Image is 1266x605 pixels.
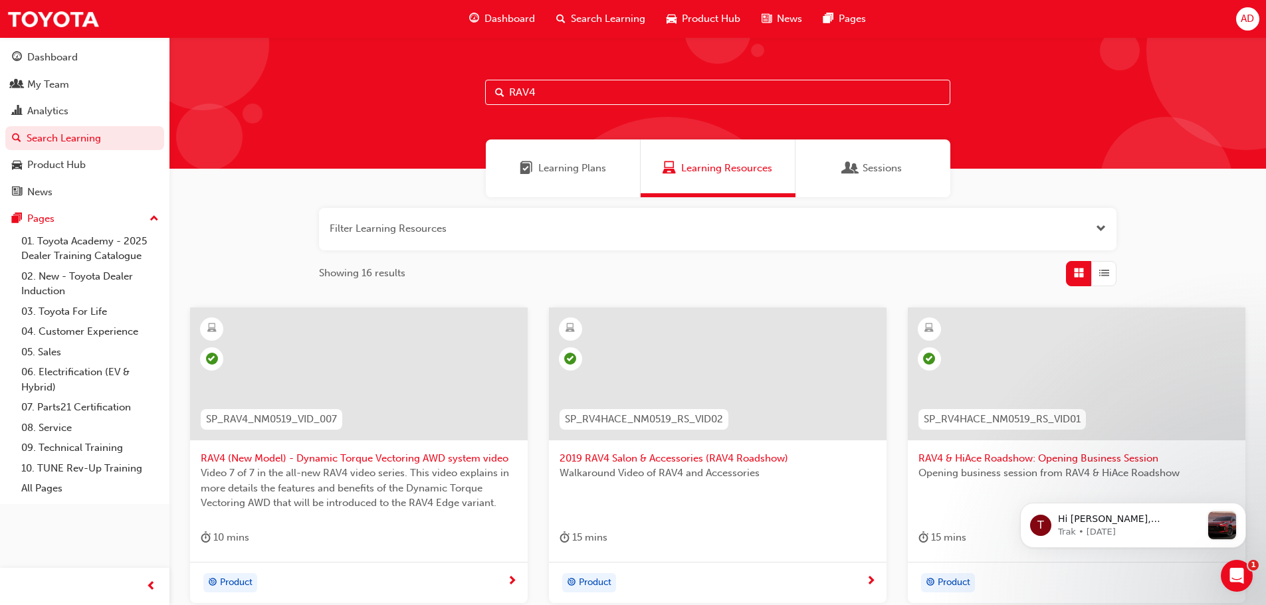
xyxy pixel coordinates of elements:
span: news-icon [762,11,772,27]
span: target-icon [208,574,217,592]
a: pages-iconPages [813,5,877,33]
span: learningResourceType_ELEARNING-icon [566,320,575,337]
span: SP_RV4HACE_NM0519_RS_VID01 [924,412,1081,427]
a: news-iconNews [751,5,813,33]
span: Learning Resources [681,161,772,176]
span: AD [1241,11,1254,27]
a: 01. Toyota Academy - 2025 Dealer Training Catalogue [16,231,164,266]
span: target-icon [926,574,935,592]
span: learningRecordVerb_COMPLETE-icon [923,353,935,365]
span: chart-icon [12,106,22,118]
a: All Pages [16,478,164,499]
a: 07. Parts21 Certification [16,397,164,418]
span: guage-icon [12,52,22,64]
a: 08. Service [16,418,164,438]
span: Sessions [844,161,857,176]
span: Product [579,575,611,590]
span: Opening business session from RAV4 & HiAce Roadshow [918,466,1235,481]
span: SP_RV4HACE_NM0519_RS_VID02 [565,412,723,427]
span: people-icon [12,79,22,91]
button: AD [1236,7,1259,31]
span: car-icon [667,11,677,27]
span: Sessions [863,161,902,176]
a: News [5,180,164,205]
a: SP_RV4HACE_NM0519_RS_VID01RAV4 & HiAce Roadshow: Opening Business SessionOpening business session... [908,307,1245,604]
span: duration-icon [201,529,211,546]
span: Learning Resources [663,161,676,176]
span: Search Learning [571,11,645,27]
span: 1 [1248,560,1259,570]
span: pages-icon [12,213,22,225]
span: up-icon [150,211,159,228]
span: pages-icon [823,11,833,27]
a: SP_RAV4_NM0519_VID_007RAV4 (New Model) - Dynamic Torque Vectoring AWD system videoVideo 7 of 7 in... [190,307,528,604]
span: search-icon [556,11,566,27]
div: Analytics [27,104,68,119]
div: 15 mins [560,529,607,546]
div: My Team [27,77,69,92]
a: 06. Electrification (EV & Hybrid) [16,362,164,397]
span: Dashboard [484,11,535,27]
a: Trak [7,4,100,34]
span: Video 7 of 7 in the all-new RAV4 video series. This video explains in more details the features a... [201,466,517,511]
span: learningRecordVerb_COMPLETE-icon [206,353,218,365]
iframe: Intercom notifications message [1000,476,1266,569]
a: Learning PlansLearning Plans [486,139,641,197]
input: Search... [485,80,950,105]
iframe: Intercom live chat [1221,560,1253,592]
div: Dashboard [27,50,78,65]
div: 10 mins [201,529,249,546]
a: 10. TUNE Rev-Up Training [16,458,164,479]
span: learningResourceType_ELEARNING-icon [924,320,934,337]
button: Pages [5,207,164,231]
a: search-iconSearch Learning [546,5,656,33]
span: prev-icon [146,578,156,595]
span: target-icon [567,574,576,592]
button: DashboardMy TeamAnalyticsSearch LearningProduct HubNews [5,43,164,207]
span: Pages [839,11,866,27]
button: Open the filter [1096,221,1106,236]
a: car-iconProduct Hub [656,5,751,33]
span: Showing 16 results [319,266,405,281]
a: 03. Toyota For Life [16,302,164,322]
span: List [1099,266,1109,281]
span: SP_RAV4_NM0519_VID_007 [206,412,337,427]
a: 05. Sales [16,342,164,363]
a: Analytics [5,99,164,124]
div: Pages [27,211,54,226]
a: 02. New - Toyota Dealer Induction [16,266,164,302]
span: duration-icon [560,529,570,546]
a: Learning ResourcesLearning Resources [641,139,795,197]
a: My Team [5,72,164,97]
span: learningRecordVerb_COMPLETE-icon [564,353,576,365]
span: news-icon [12,187,22,199]
a: SP_RV4HACE_NM0519_RS_VID022019 RAV4 Salon & Accessories (RAV4 Roadshow)Walkaround Video of RAV4 a... [549,307,887,604]
span: next-icon [866,576,876,588]
a: 04. Customer Experience [16,321,164,342]
a: 09. Technical Training [16,438,164,458]
a: Search Learning [5,126,164,151]
span: Walkaround Video of RAV4 and Accessories [560,466,876,481]
span: car-icon [12,159,22,171]
span: Learning Plans [538,161,606,176]
span: Product Hub [682,11,740,27]
span: News [777,11,802,27]
span: RAV4 (New Model) - Dynamic Torque Vectoring AWD system video [201,451,517,466]
span: next-icon [507,576,517,588]
a: SessionsSessions [795,139,950,197]
a: Dashboard [5,45,164,70]
a: guage-iconDashboard [459,5,546,33]
span: Product [938,575,970,590]
span: 2019 RAV4 Salon & Accessories (RAV4 Roadshow) [560,451,876,466]
span: search-icon [12,133,21,145]
span: learningResourceType_ELEARNING-icon [207,320,217,337]
div: News [27,185,53,200]
span: Grid [1074,266,1084,281]
span: RAV4 & HiAce Roadshow: Opening Business Session [918,451,1235,466]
